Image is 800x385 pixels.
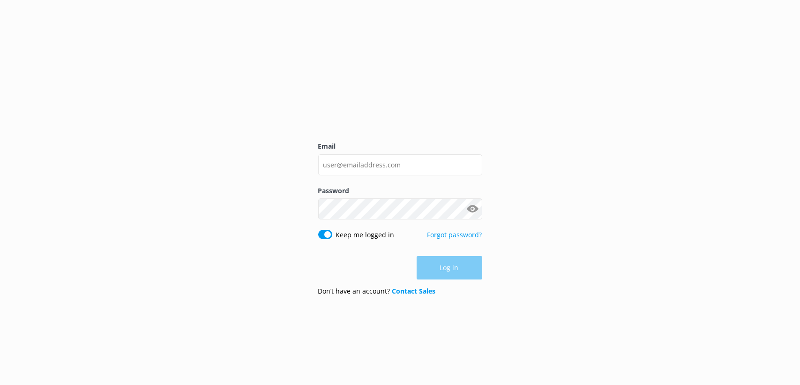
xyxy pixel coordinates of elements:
p: Don’t have an account? [318,286,436,296]
label: Email [318,141,482,151]
a: Forgot password? [427,230,482,239]
label: Keep me logged in [336,230,395,240]
input: user@emailaddress.com [318,154,482,175]
a: Contact Sales [392,287,436,295]
button: Show password [464,200,482,219]
label: Password [318,186,482,196]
